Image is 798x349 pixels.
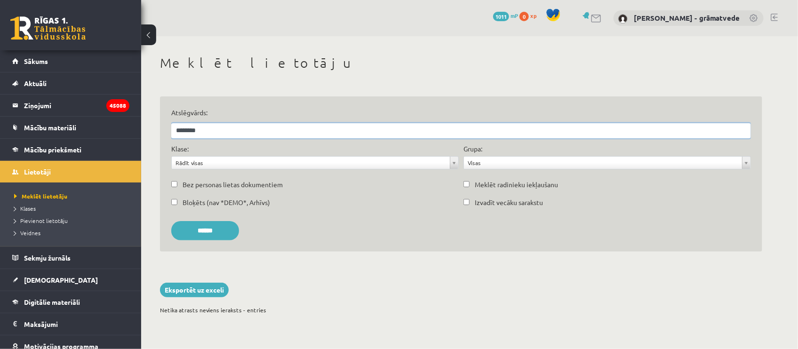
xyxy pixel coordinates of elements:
[10,16,86,40] a: Rīgas 1. Tālmācības vidusskola
[24,123,76,132] span: Mācību materiāli
[24,95,129,116] legend: Ziņojumi
[464,157,750,169] a: Visas
[12,95,129,116] a: Ziņojumi45088
[12,269,129,291] a: [DEMOGRAPHIC_DATA]
[183,180,283,190] label: Bez personas lietas dokumentiem
[475,198,543,207] label: Izvadīt vecāku sarakstu
[172,157,458,169] a: Rādīt visas
[463,144,482,154] label: Grupa:
[24,167,51,176] span: Lietotāji
[24,298,80,306] span: Digitālie materiāli
[160,55,762,71] h1: Meklēt lietotāju
[634,13,740,23] a: [PERSON_NAME] - grāmatvede
[14,192,132,200] a: Meklēt lietotāju
[530,12,536,19] span: xp
[475,180,558,190] label: Meklēt radinieku iekļaušanu
[14,216,132,225] a: Pievienot lietotāju
[12,247,129,269] a: Sekmju žurnāls
[24,254,71,262] span: Sekmju žurnāls
[160,283,229,297] a: Eksportēt uz exceli
[12,139,129,160] a: Mācību priekšmeti
[14,204,132,213] a: Klases
[24,79,47,87] span: Aktuāli
[14,217,68,224] span: Pievienot lietotāju
[12,117,129,138] a: Mācību materiāli
[24,276,98,284] span: [DEMOGRAPHIC_DATA]
[176,157,446,169] span: Rādīt visas
[12,313,129,335] a: Maksājumi
[160,306,762,314] div: Netika atrasts neviens ieraksts - entries
[14,229,132,237] a: Veidnes
[183,198,270,207] label: Bloķēts (nav *DEMO*, Arhīvs)
[12,72,129,94] a: Aktuāli
[24,57,48,65] span: Sākums
[14,229,40,237] span: Veidnes
[468,157,738,169] span: Visas
[171,108,751,118] label: Atslēgvārds:
[12,50,129,72] a: Sākums
[519,12,529,21] span: 0
[171,144,189,154] label: Klase:
[12,161,129,182] a: Lietotāji
[24,145,81,154] span: Mācību priekšmeti
[511,12,518,19] span: mP
[493,12,518,19] a: 1011 mP
[519,12,541,19] a: 0 xp
[106,99,129,112] i: 45088
[14,192,67,200] span: Meklēt lietotāju
[14,205,36,212] span: Klases
[12,291,129,313] a: Digitālie materiāli
[618,14,628,24] img: Antra Sondore - grāmatvede
[24,313,129,335] legend: Maksājumi
[493,12,509,21] span: 1011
